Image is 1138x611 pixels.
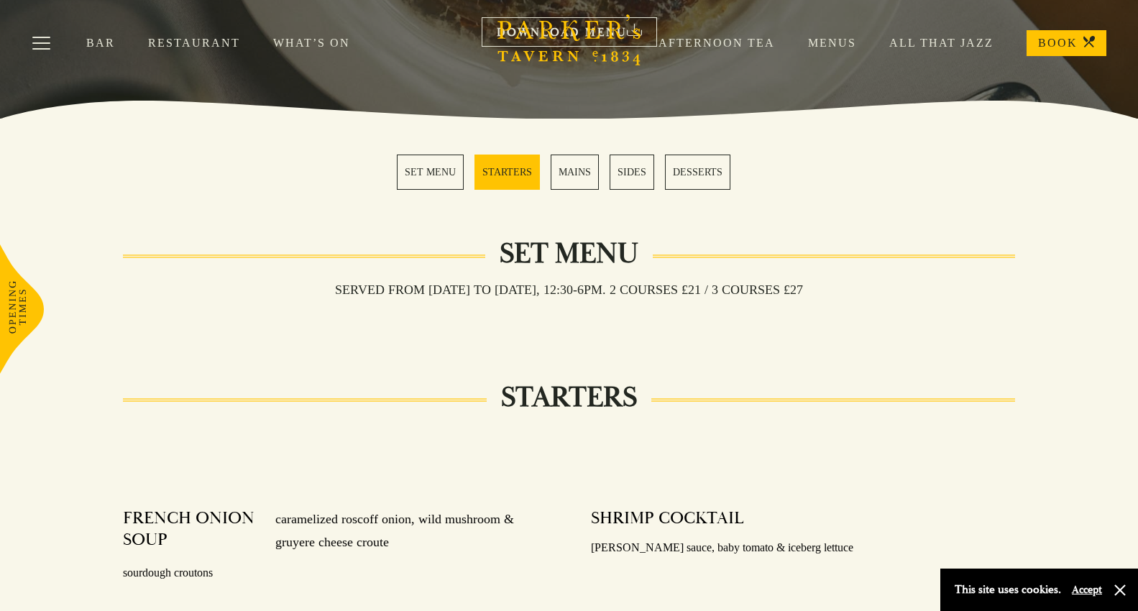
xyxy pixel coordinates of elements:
p: [PERSON_NAME] sauce, baby tomato & iceberg lettuce [591,538,1016,559]
a: 1 / 5 [397,155,464,190]
h4: SHRIMP COCKTAIL [591,507,744,529]
p: caramelized roscoff onion, wild mushroom & gruyere cheese croute [261,507,548,554]
h4: FRENCH ONION SOUP [123,507,261,554]
h2: Set Menu [485,236,653,271]
a: 3 / 5 [551,155,599,190]
button: Close and accept [1113,583,1127,597]
p: sourdough croutons [123,563,548,584]
h2: STARTERS [487,380,651,415]
a: 2 / 5 [474,155,540,190]
h3: Served from [DATE] to [DATE], 12:30-6pm. 2 COURSES £21 / 3 COURSES £27 [321,282,817,298]
a: 4 / 5 [610,155,654,190]
p: This site uses cookies. [955,579,1061,600]
a: 5 / 5 [665,155,730,190]
button: Accept [1072,583,1102,597]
